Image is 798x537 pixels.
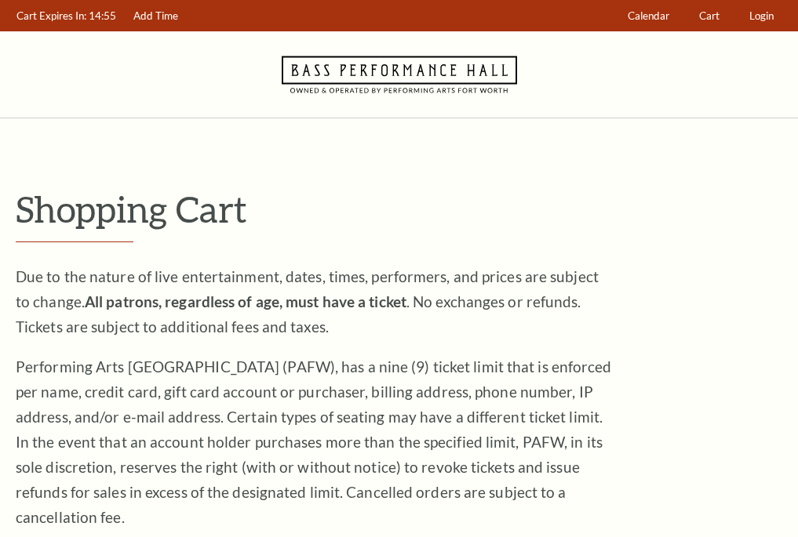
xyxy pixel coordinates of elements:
[699,9,720,22] span: Cart
[16,354,612,530] p: Performing Arts [GEOGRAPHIC_DATA] (PAFW), has a nine (9) ticket limit that is enforced per name, ...
[749,9,774,22] span: Login
[628,9,669,22] span: Calendar
[621,1,677,31] a: Calendar
[16,9,86,22] span: Cart Expires In:
[16,189,782,229] p: Shopping Cart
[16,267,599,336] span: Due to the nature of live entertainment, dates, times, performers, and prices are subject to chan...
[85,292,406,310] strong: All patrons, regardless of age, must have a ticket
[126,1,186,31] a: Add Time
[89,9,116,22] span: 14:55
[692,1,727,31] a: Cart
[742,1,782,31] a: Login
